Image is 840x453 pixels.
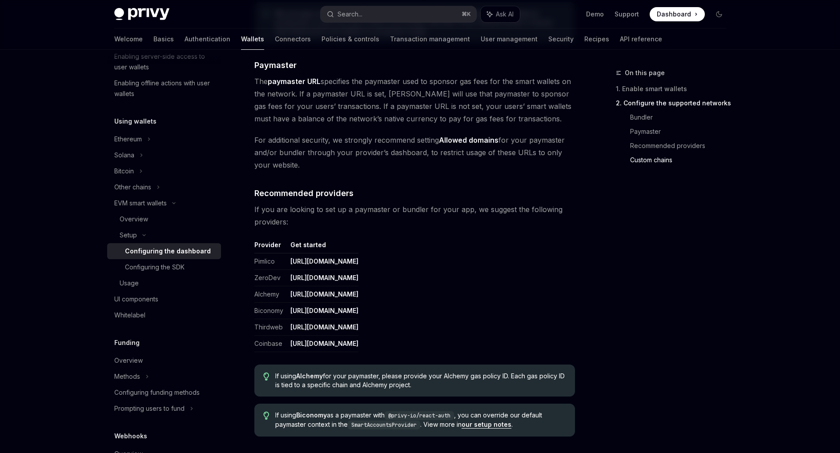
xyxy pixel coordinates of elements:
[254,203,575,228] span: If you are looking to set up a paymaster or bundler for your app, we suggest the following provid...
[114,371,140,382] div: Methods
[114,28,143,50] a: Welcome
[254,319,287,336] td: Thirdweb
[153,28,174,50] a: Basics
[322,28,379,50] a: Policies & controls
[616,96,733,110] a: 2. Configure the supported networks
[254,336,287,352] td: Coinbase
[584,28,609,50] a: Recipes
[586,10,604,19] a: Demo
[275,28,311,50] a: Connectors
[107,353,221,369] a: Overview
[107,75,221,102] a: Enabling offline actions with user wallets
[630,110,733,124] a: Bundler
[321,6,476,22] button: Search...⌘K
[496,10,514,19] span: Ask AI
[615,10,639,19] a: Support
[338,9,362,20] div: Search...
[439,136,498,144] strong: Allowed domains
[254,187,354,199] span: Recommended providers
[120,230,137,241] div: Setup
[254,286,287,303] td: Alchemy
[114,355,143,366] div: Overview
[625,68,665,78] span: On this page
[254,241,287,253] th: Provider
[290,257,358,265] a: [URL][DOMAIN_NAME]
[114,198,167,208] div: EVM smart wallets
[107,243,221,259] a: Configuring the dashboard
[185,28,230,50] a: Authentication
[114,182,151,192] div: Other chains
[107,385,221,401] a: Configuring funding methods
[107,291,221,307] a: UI components
[275,372,566,389] span: If using for your paymaster, please provide your Alchemy gas policy ID. Each gas policy ID is tie...
[268,77,321,86] strong: paymaster URL
[120,278,139,289] div: Usage
[630,153,733,167] a: Custom chains
[390,28,470,50] a: Transaction management
[650,7,705,21] a: Dashboard
[241,28,264,50] a: Wallets
[107,307,221,323] a: Whitelabel
[254,75,575,125] span: The specifies the paymaster used to sponsor gas fees for the smart wallets on the network. If a p...
[275,411,566,429] span: If using as a paymaster with , you can override our default paymaster context in the . View more ...
[290,307,358,315] a: [URL][DOMAIN_NAME]
[114,387,200,398] div: Configuring funding methods
[120,214,148,224] div: Overview
[620,28,662,50] a: API reference
[254,134,575,171] span: For additional security, we strongly recommend setting for your paymaster and/or bundler through ...
[254,303,287,319] td: Biconomy
[481,6,520,22] button: Ask AI
[385,411,454,420] code: @privy-io/react-auth
[287,241,358,253] th: Get started
[630,124,733,139] a: Paymaster
[263,373,269,381] svg: Tip
[125,246,211,257] div: Configuring the dashboard
[114,294,158,305] div: UI components
[254,59,297,71] span: Paymaster
[263,412,269,420] svg: Tip
[462,421,511,429] a: our setup notes
[296,372,323,380] strong: Alchemy
[125,262,185,273] div: Configuring the SDK
[114,166,134,176] div: Bitcoin
[630,139,733,153] a: Recommended providers
[481,28,538,50] a: User management
[114,431,147,441] h5: Webhooks
[107,211,221,227] a: Overview
[462,11,471,18] span: ⌘ K
[107,259,221,275] a: Configuring the SDK
[254,270,287,286] td: ZeroDev
[348,421,420,429] code: SmartAccountsProvider
[107,275,221,291] a: Usage
[616,82,733,96] a: 1. Enable smart wallets
[657,10,691,19] span: Dashboard
[114,8,169,20] img: dark logo
[114,116,157,127] h5: Using wallets
[712,7,726,21] button: Toggle dark mode
[114,134,142,144] div: Ethereum
[114,337,140,348] h5: Funding
[290,274,358,282] a: [URL][DOMAIN_NAME]
[290,340,358,348] a: [URL][DOMAIN_NAME]
[254,253,287,270] td: Pimlico
[114,78,216,99] div: Enabling offline actions with user wallets
[290,323,358,331] a: [URL][DOMAIN_NAME]
[114,150,134,160] div: Solana
[114,403,185,414] div: Prompting users to fund
[296,411,327,419] strong: Biconomy
[114,310,145,321] div: Whitelabel
[548,28,574,50] a: Security
[290,290,358,298] a: [URL][DOMAIN_NAME]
